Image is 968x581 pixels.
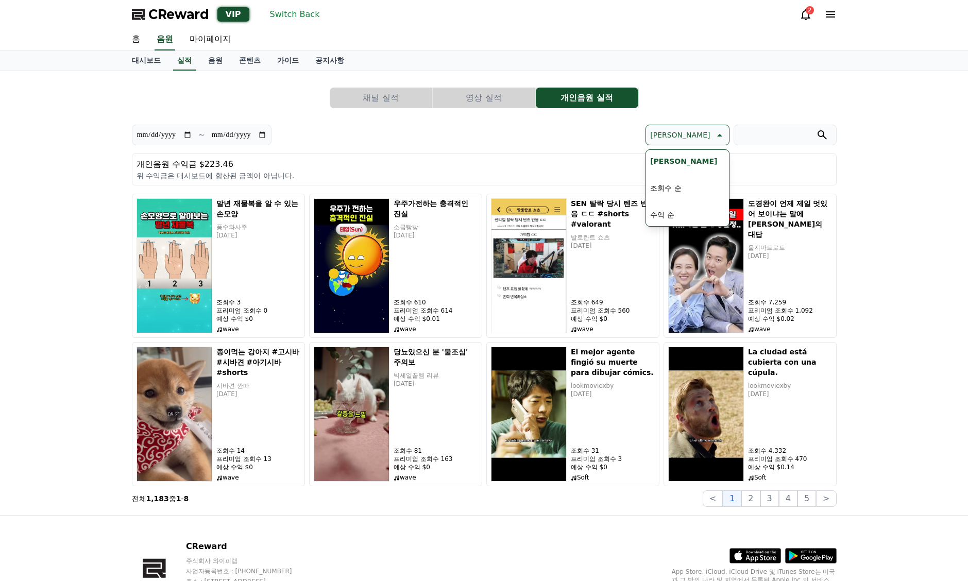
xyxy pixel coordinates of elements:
[433,88,535,108] button: 영상 실적
[216,306,300,315] p: 프리미엄 조회수 0
[200,51,231,71] a: 음원
[779,490,797,507] button: 4
[571,325,655,333] p: wave
[486,194,659,338] a: SEN 탈락 당시 텐즈 반응 ㄷㄷ #shorts #valorant SEN 탈락 당시 텐즈 반응 ㄷㄷ #shorts #valorant 발로란트 쇼츠 [DATE] 조회수 649 ...
[748,390,832,398] p: [DATE]
[646,150,721,173] button: [PERSON_NAME]
[571,390,655,398] p: [DATE]
[266,6,324,23] button: Switch Back
[571,347,655,378] h5: El mejor agente fingió su muerte para dibujar cómics.
[146,494,169,503] strong: 1,183
[186,540,312,553] p: CReward
[181,29,239,50] a: 마이페이지
[748,473,832,482] p: Soft
[394,371,478,380] p: 빅세일꿀템 리뷰
[646,203,678,226] button: 수익 순
[216,455,300,463] p: 프리미엄 조회수 13
[216,463,300,471] p: 예상 수익 $0
[394,231,478,240] p: [DATE]
[748,198,832,240] h5: 도경완이 언제 제일 멋있어 보이냐는 말에 [PERSON_NAME]의 대답
[486,342,659,486] a: El mejor agente fingió su muerte para dibujar cómics. El mejor agente fingió su muerte para dibuj...
[137,198,212,333] img: 말년 재물복을 알 수 있는 손모양
[571,463,655,471] p: 예상 수익 $0
[173,51,196,71] a: 실적
[748,347,832,378] h5: La ciudad está cubierta con una cúpula.
[137,347,212,482] img: 종이먹는 강아지 #고시바 #시바견 #아기시바 #shorts
[748,298,832,306] p: 조회수 7,259
[176,494,181,503] strong: 1
[668,198,744,333] img: 도경완이 언제 제일 멋있어 보이냐는 말에 장윤정의 대답
[186,557,312,565] p: 주식회사 와이피랩
[571,473,655,482] p: Soft
[394,380,478,388] p: [DATE]
[132,194,305,338] a: 말년 재물복을 알 수 있는 손모양 말년 재물복을 알 수 있는 손모양 풍수와사주 [DATE] 조회수 3 프리미엄 조회수 0 예상 수익 $0 wave
[571,447,655,455] p: 조회수 31
[394,447,478,455] p: 조회수 81
[664,194,837,338] a: 도경완이 언제 제일 멋있어 보이냐는 말에 장윤정의 대답 도경완이 언제 제일 멋있어 보이냐는 말에 [PERSON_NAME]의 대답 울지마트로트 [DATE] 조회수 7,259 프...
[216,198,300,219] h5: 말년 재물복을 알 수 있는 손모양
[309,194,482,338] a: 우주가전하는 충격적인 진실 우주가전하는 충격적인 진실 소금빵빵 [DATE] 조회수 610 프리미엄 조회수 614 예상 수익 $0.01 wave
[216,325,300,333] p: wave
[394,455,478,463] p: 프리미엄 조회수 163
[394,198,478,219] h5: 우주가전하는 충격적인 진실
[646,177,685,199] button: 조회수 순
[571,455,655,463] p: 프리미엄 조회수 3
[650,128,710,142] p: [PERSON_NAME]
[748,463,832,471] p: 예상 수익 $0.14
[571,298,655,306] p: 조회수 649
[198,129,205,141] p: ~
[748,252,832,260] p: [DATE]
[132,6,209,23] a: CReward
[186,567,312,575] p: 사업자등록번호 : [PHONE_NUMBER]
[571,242,655,250] p: [DATE]
[571,198,655,229] h5: SEN 탈락 당시 텐즈 반응 ㄷㄷ #shorts #valorant
[124,51,169,71] a: 대시보드
[664,342,837,486] a: La ciudad está cubierta con una cúpula. La ciudad está cubierta con una cúpula. lookmoviexby [DAT...
[184,494,189,503] strong: 8
[536,88,639,108] a: 개인음원 실적
[216,223,300,231] p: 풍수와사주
[394,306,478,315] p: 프리미엄 조회수 614
[748,325,832,333] p: wave
[394,347,478,367] h5: 당뇨있으신 분 '물조심' 주의보
[646,125,729,145] button: [PERSON_NAME]
[330,88,432,108] button: 채널 실적
[491,347,567,482] img: El mejor agente fingió su muerte para dibujar cómics.
[216,390,300,398] p: [DATE]
[314,198,389,333] img: 우주가전하는 충격적인 진실
[394,473,478,482] p: wave
[216,298,300,306] p: 조회수 3
[216,447,300,455] p: 조회수 14
[797,490,816,507] button: 5
[330,88,433,108] a: 채널 실적
[571,306,655,315] p: 프리미엄 조회수 560
[668,347,744,482] img: La ciudad está cubierta con una cúpula.
[571,233,655,242] p: 발로란트 쇼츠
[571,382,655,390] p: lookmoviexby
[309,342,482,486] a: 당뇨있으신 분 '물조심' 주의보 당뇨있으신 분 '물조심' 주의보 빅세일꿀템 리뷰 [DATE] 조회수 81 프리미엄 조회수 163 예상 수익 $0 wave
[816,490,836,507] button: >
[137,170,832,181] p: 위 수익금은 대시보드에 합산된 금액이 아닙니다.
[723,490,741,507] button: 1
[231,51,269,71] a: 콘텐츠
[217,7,249,22] div: VIP
[760,490,779,507] button: 3
[394,223,478,231] p: 소금빵빵
[307,51,352,71] a: 공지사항
[741,490,760,507] button: 2
[394,315,478,323] p: 예상 수익 $0.01
[703,490,723,507] button: <
[748,306,832,315] p: 프리미엄 조회수 1,092
[394,325,478,333] p: wave
[148,6,209,23] span: CReward
[132,342,305,486] a: 종이먹는 강아지 #고시바 #시바견 #아기시바 #shorts 종이먹는 강아지 #고시바 #시바견 #아기시바 #shorts 시바견 깐따 [DATE] 조회수 14 프리미엄 조회수 1...
[394,298,478,306] p: 조회수 610
[216,473,300,482] p: wave
[748,244,832,252] p: 울지마트로트
[216,231,300,240] p: [DATE]
[269,51,307,71] a: 가이드
[216,347,300,378] h5: 종이먹는 강아지 #고시바 #시바견 #아기시바 #shorts
[433,88,536,108] a: 영상 실적
[748,447,832,455] p: 조회수 4,332
[800,8,812,21] a: 2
